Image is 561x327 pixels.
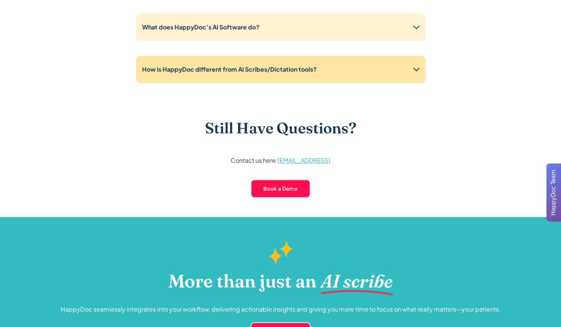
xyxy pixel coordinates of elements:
[321,287,393,299] img: Magenta underline.
[142,23,259,31] strong: What does HappyDoc’s AI Software do?
[168,270,316,292] h2: More than just an
[205,119,356,137] h3: Still Have Questions?
[251,179,310,197] a: Book a Demo
[269,241,293,264] img: Gold Sparkles.
[321,270,393,292] h2: AI scribe
[278,156,330,164] a: [EMAIL_ADDRESS]
[61,304,501,315] p: HappyDoc seamlessly integrates into your workflow, delivering actionable insights and giving you ...
[231,155,330,166] p: Contact us here:
[142,65,316,73] strong: How is HappyDoc different from AI Scribes/Dictation tools?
